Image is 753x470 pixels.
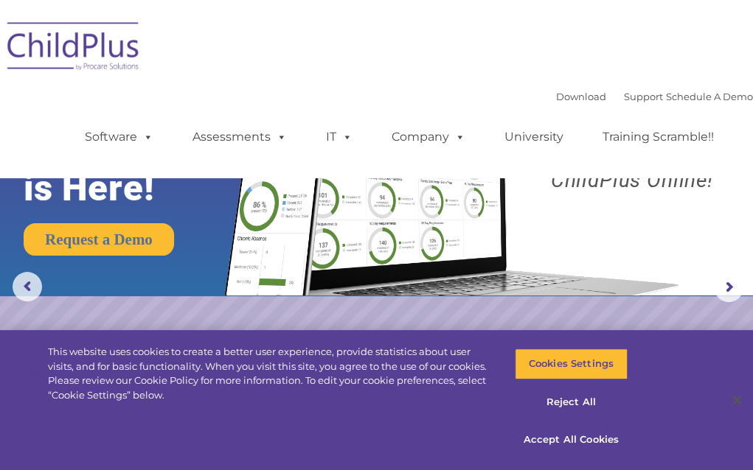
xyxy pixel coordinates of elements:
[48,345,492,402] div: This website uses cookies to create a better user experience, provide statistics about user visit...
[721,384,753,416] button: Close
[24,223,174,256] a: Request a Demo
[490,122,578,152] a: University
[515,348,628,379] button: Cookies Settings
[520,94,743,190] rs-layer: Boost your productivity and streamline your success in ChildPlus Online!
[377,122,480,152] a: Company
[556,91,606,102] a: Download
[70,122,168,152] a: Software
[624,91,663,102] a: Support
[178,122,302,152] a: Assessments
[515,387,628,418] button: Reject All
[515,424,628,455] button: Accept All Cookies
[311,122,367,152] a: IT
[588,122,729,152] a: Training Scramble!!
[666,91,753,102] a: Schedule A Demo
[556,91,753,102] font: |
